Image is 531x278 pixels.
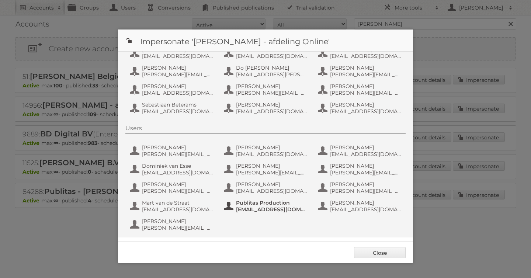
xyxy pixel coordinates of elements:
button: [PERSON_NAME] [PERSON_NAME][EMAIL_ADDRESS][DOMAIN_NAME] [317,64,404,79]
span: Dominiek van Esse [142,163,214,169]
span: [PERSON_NAME][EMAIL_ADDRESS][DOMAIN_NAME] [330,188,402,194]
span: [PERSON_NAME] [330,65,402,71]
span: [EMAIL_ADDRESS][DOMAIN_NAME] [142,169,214,176]
span: Mart van de Straat [142,199,214,206]
span: [PERSON_NAME] [142,144,214,151]
button: [PERSON_NAME] [EMAIL_ADDRESS][DOMAIN_NAME] [317,143,404,158]
span: [EMAIL_ADDRESS][DOMAIN_NAME] [236,206,308,213]
span: [EMAIL_ADDRESS][DOMAIN_NAME] [330,206,402,213]
span: [PERSON_NAME][EMAIL_ADDRESS][DOMAIN_NAME] [142,71,214,78]
span: [PERSON_NAME] [330,144,402,151]
a: Close [354,247,406,258]
button: Dominiek van Esse [EMAIL_ADDRESS][DOMAIN_NAME] [129,162,216,177]
span: [PERSON_NAME] [236,144,308,151]
button: Sebastiaan Beterams [EMAIL_ADDRESS][DOMAIN_NAME] [129,101,216,115]
span: [PERSON_NAME] [236,163,308,169]
button: [PERSON_NAME] [PERSON_NAME][EMAIL_ADDRESS][DOMAIN_NAME] [317,82,404,97]
span: [EMAIL_ADDRESS][DOMAIN_NAME] [330,151,402,157]
span: [PERSON_NAME] [236,83,308,90]
span: [PERSON_NAME][EMAIL_ADDRESS][DOMAIN_NAME] [142,151,214,157]
span: [PERSON_NAME] [142,218,214,225]
span: [PERSON_NAME][EMAIL_ADDRESS][DOMAIN_NAME] [330,71,402,78]
button: AH IT Online [EMAIL_ADDRESS][DOMAIN_NAME] [223,45,310,60]
span: [EMAIL_ADDRESS][DOMAIN_NAME] [142,206,214,213]
span: [EMAIL_ADDRESS][PERSON_NAME][DOMAIN_NAME] [236,71,308,78]
button: Publitas Production [EMAIL_ADDRESS][DOMAIN_NAME] [223,199,310,213]
span: [PERSON_NAME][EMAIL_ADDRESS][DOMAIN_NAME] [330,169,402,176]
span: [EMAIL_ADDRESS][DOMAIN_NAME] [236,53,308,59]
span: [PERSON_NAME] [330,199,402,206]
button: AH IT Online App [EMAIL_ADDRESS][DOMAIN_NAME] [317,45,404,60]
button: Mart van de Straat [EMAIL_ADDRESS][DOMAIN_NAME] [129,199,216,213]
span: [EMAIL_ADDRESS][DOMAIN_NAME] [142,90,214,96]
button: [PERSON_NAME] [EMAIL_ADDRESS][DOMAIN_NAME] [317,101,404,115]
span: [PERSON_NAME] [142,65,214,71]
span: Do [PERSON_NAME] [236,65,308,71]
span: Sebastiaan Beterams [142,101,214,108]
span: [PERSON_NAME] [142,83,214,90]
button: [PERSON_NAME] [PERSON_NAME][EMAIL_ADDRESS][DOMAIN_NAME] [317,162,404,177]
span: [PERSON_NAME] [236,101,308,108]
button: Do [PERSON_NAME] [EMAIL_ADDRESS][PERSON_NAME][DOMAIN_NAME] [223,64,310,79]
button: [PERSON_NAME] [PERSON_NAME][EMAIL_ADDRESS][DOMAIN_NAME] [317,180,404,195]
span: [EMAIL_ADDRESS][DOMAIN_NAME] [142,108,214,115]
div: Users [125,125,406,134]
button: [PERSON_NAME] [PERSON_NAME][EMAIL_ADDRESS][DOMAIN_NAME] [129,143,216,158]
button: [PERSON_NAME] [PERSON_NAME][EMAIL_ADDRESS][DOMAIN_NAME] [223,162,310,177]
button: [PERSON_NAME] [EMAIL_ADDRESS][DOMAIN_NAME] [223,180,310,195]
span: [PERSON_NAME][EMAIL_ADDRESS][DOMAIN_NAME] [142,225,214,231]
span: [PERSON_NAME] [142,181,214,188]
span: [PERSON_NAME][EMAIL_ADDRESS][DOMAIN_NAME] [142,188,214,194]
span: [EMAIL_ADDRESS][DOMAIN_NAME] [142,53,214,59]
span: [EMAIL_ADDRESS][DOMAIN_NAME] [236,151,308,157]
span: [PERSON_NAME][EMAIL_ADDRESS][DOMAIN_NAME] [330,90,402,96]
span: [EMAIL_ADDRESS][DOMAIN_NAME] [330,108,402,115]
span: [PERSON_NAME] [330,181,402,188]
button: [PERSON_NAME] [EMAIL_ADDRESS][DOMAIN_NAME] [129,82,216,97]
button: [PERSON_NAME] [PERSON_NAME][EMAIL_ADDRESS][DOMAIN_NAME] [223,82,310,97]
span: [PERSON_NAME] [236,181,308,188]
button: [PERSON_NAME] [EMAIL_ADDRESS][DOMAIN_NAME] [223,101,310,115]
button: [PERSON_NAME] [EMAIL_ADDRESS][DOMAIN_NAME] [223,143,310,158]
button: [PERSON_NAME] [EMAIL_ADDRESS][DOMAIN_NAME] [317,199,404,213]
button: [PERSON_NAME] [PERSON_NAME][EMAIL_ADDRESS][DOMAIN_NAME] [129,180,216,195]
span: [PERSON_NAME] [330,101,402,108]
span: Publitas Production [236,199,308,206]
button: [PERSON_NAME] [PERSON_NAME][EMAIL_ADDRESS][DOMAIN_NAME] [129,64,216,79]
span: [PERSON_NAME] [330,163,402,169]
button: [PERSON_NAME] [PERSON_NAME][EMAIL_ADDRESS][DOMAIN_NAME] [129,217,216,232]
span: [PERSON_NAME][EMAIL_ADDRESS][DOMAIN_NAME] [236,90,308,96]
h1: Impersonate '[PERSON_NAME] - afdeling Online' [118,29,413,52]
button: [PERSON_NAME] [EMAIL_ADDRESS][DOMAIN_NAME] [129,45,216,60]
span: [EMAIL_ADDRESS][DOMAIN_NAME] [236,188,308,194]
span: [PERSON_NAME][EMAIL_ADDRESS][DOMAIN_NAME] [236,169,308,176]
span: [EMAIL_ADDRESS][DOMAIN_NAME] [236,108,308,115]
span: [PERSON_NAME] [330,83,402,90]
span: [EMAIL_ADDRESS][DOMAIN_NAME] [330,53,402,59]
